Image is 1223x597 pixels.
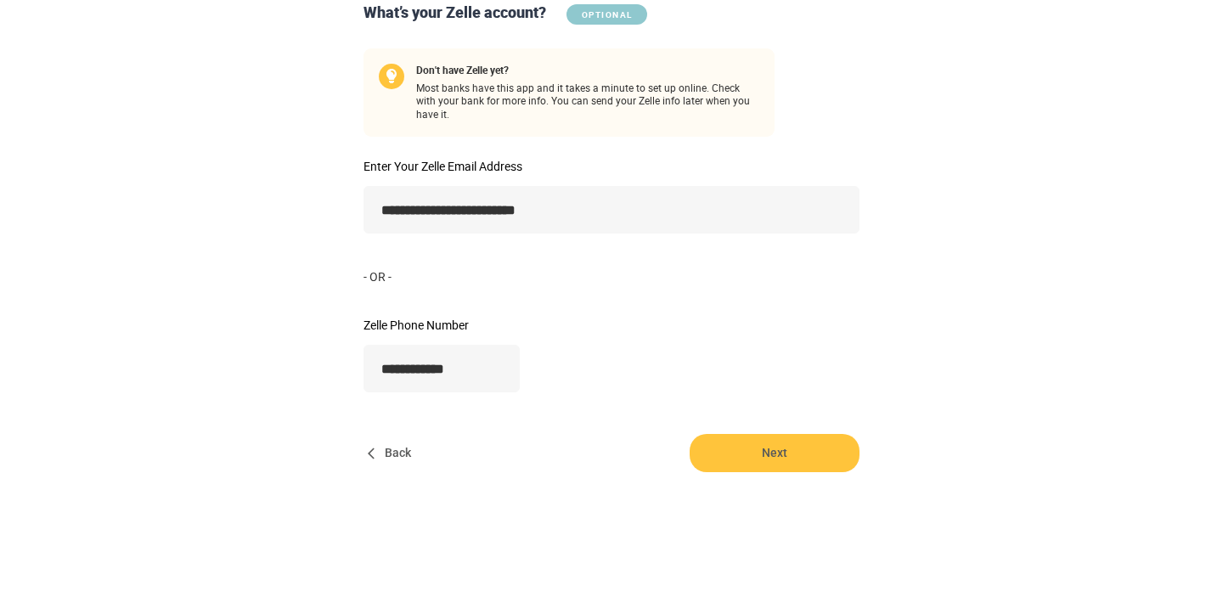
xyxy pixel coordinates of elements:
[364,319,520,331] label: Zelle Phone Number
[357,268,866,285] div: - OR -
[690,434,859,472] button: Next
[364,434,418,472] button: Back
[416,64,759,122] span: Most banks have this app and it takes a minute to set up online. Check with your bank for more in...
[379,64,404,89] img: Bulb
[364,161,859,172] label: Enter Your Zelle Email Address
[416,64,759,77] span: Don't have Zelle yet?
[357,2,866,25] div: What’s your Zelle account?
[566,4,647,25] span: OPTIONAL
